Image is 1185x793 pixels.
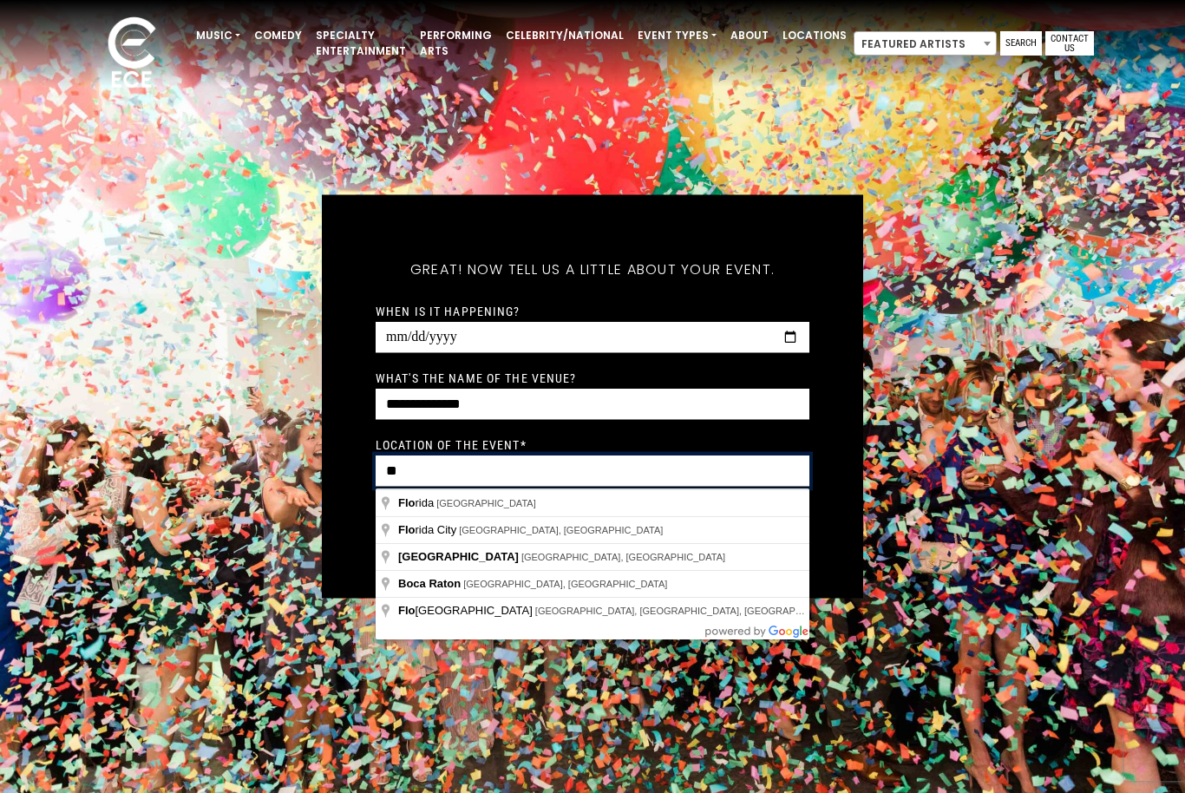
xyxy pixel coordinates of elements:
[398,496,436,509] span: rida
[376,239,809,301] h5: Great! Now tell us a little about your event.
[398,604,535,617] span: [GEOGRAPHIC_DATA]
[88,12,175,96] img: ece_new_logo_whitev2-1.png
[398,577,461,590] span: Boca Raton
[376,304,520,319] label: When is it happening?
[1045,31,1094,56] a: Contact Us
[189,21,247,50] a: Music
[398,604,416,617] span: Flo
[398,523,416,536] span: Flo
[247,21,309,50] a: Comedy
[459,525,663,535] span: [GEOGRAPHIC_DATA], [GEOGRAPHIC_DATA]
[723,21,776,50] a: About
[499,21,631,50] a: Celebrity/National
[398,496,416,509] span: Flo
[1000,31,1042,56] a: Search
[398,550,519,563] span: [GEOGRAPHIC_DATA]
[309,21,413,66] a: Specialty Entertainment
[436,498,536,508] span: [GEOGRAPHIC_DATA]
[376,370,576,386] label: What's the name of the venue?
[535,606,844,616] span: [GEOGRAPHIC_DATA], [GEOGRAPHIC_DATA], [GEOGRAPHIC_DATA]
[376,437,527,453] label: Location of the event
[521,552,725,562] span: [GEOGRAPHIC_DATA], [GEOGRAPHIC_DATA]
[398,523,459,536] span: rida City
[854,32,996,56] span: Featured Artists
[854,31,997,56] span: Featured Artists
[463,579,667,589] span: [GEOGRAPHIC_DATA], [GEOGRAPHIC_DATA]
[631,21,723,50] a: Event Types
[776,21,854,50] a: Locations
[413,21,499,66] a: Performing Arts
